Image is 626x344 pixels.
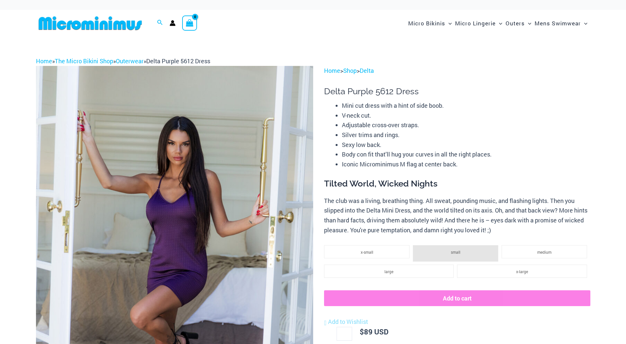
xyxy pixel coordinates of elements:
li: small [413,245,498,262]
p: The club was a living, breathing thing. All sweat, pounding music, and flashing lights. Then you ... [324,196,590,235]
a: Delta [360,67,374,74]
span: » » » [36,57,210,65]
span: Delta Purple 5612 Dress [146,57,210,65]
a: The Micro Bikini Shop [55,57,113,65]
li: x-large [457,265,587,278]
span: x-small [361,249,373,255]
li: Sexy low back. [342,140,590,150]
a: Shop [343,67,357,74]
li: large [324,265,454,278]
li: x-small [324,245,410,258]
a: Home [324,67,340,74]
a: Outerwear [116,57,144,65]
span: Menu Toggle [496,15,502,32]
span: $ [360,327,364,336]
span: Menu Toggle [445,15,452,32]
button: Add to cart [324,290,590,306]
input: Product quantity [337,327,352,341]
span: Menu Toggle [525,15,531,32]
span: small [451,249,460,255]
li: Iconic Microminimus M flag at center back. [342,159,590,169]
span: x-large [516,269,528,274]
h1: Delta Purple 5612 Dress [324,86,590,97]
span: Menu Toggle [581,15,587,32]
p: > > [324,66,590,76]
span: Micro Lingerie [455,15,496,32]
a: Mens SwimwearMenu ToggleMenu Toggle [533,13,589,33]
span: Micro Bikinis [408,15,445,32]
li: Body con fit that’ll hug your curves in all the right places. [342,150,590,159]
li: Mini cut dress with a hint of side boob. [342,101,590,111]
bdi: 89 USD [360,327,388,336]
a: Add to Wishlist [324,317,368,327]
img: MM SHOP LOGO FLAT [36,16,145,31]
li: Silver trims and rings. [342,130,590,140]
a: Search icon link [157,19,163,27]
span: Outers [506,15,525,32]
span: large [384,269,393,274]
li: medium [502,245,587,258]
a: Micro BikinisMenu ToggleMenu Toggle [407,13,453,33]
h3: Tilted World, Wicked Nights [324,178,590,189]
span: medium [537,249,551,255]
span: Mens Swimwear [535,15,581,32]
a: OutersMenu ToggleMenu Toggle [504,13,533,33]
a: View Shopping Cart, empty [182,15,197,31]
a: Micro LingerieMenu ToggleMenu Toggle [453,13,504,33]
a: Home [36,57,52,65]
a: Account icon link [170,20,176,26]
span: Add to Wishlist [328,318,368,326]
li: V-neck cut. [342,111,590,121]
nav: Site Navigation [406,12,590,34]
li: Adjustable cross-over straps. [342,120,590,130]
